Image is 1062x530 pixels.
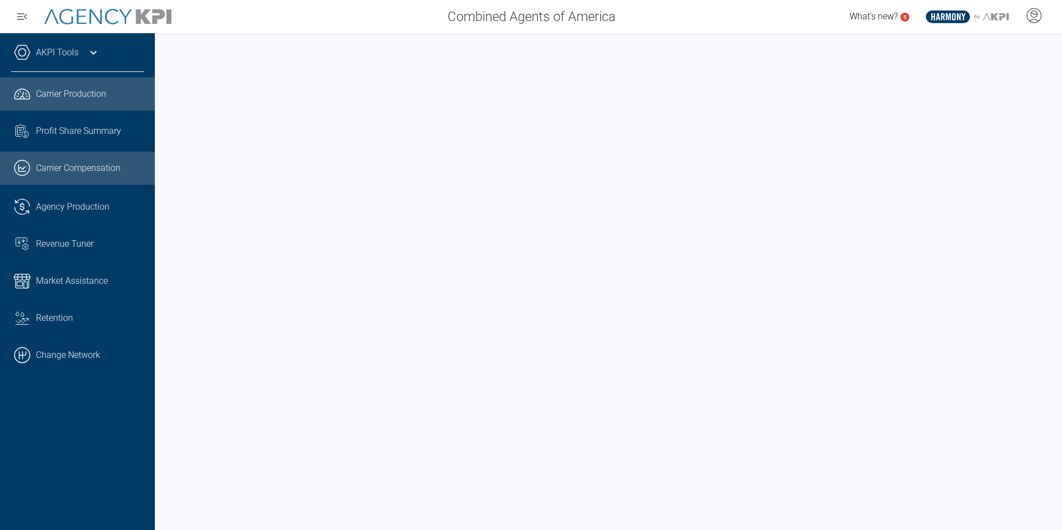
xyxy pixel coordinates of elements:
[36,87,106,101] span: Carrier Production
[850,11,898,22] span: What's new?
[36,237,93,251] span: Revenue Tuner
[36,274,108,288] span: Market Assistance
[36,162,121,175] span: Carrier Compensation
[36,124,121,138] span: Profit Share Summary
[36,200,110,214] span: Agency Production
[900,13,909,22] a: 5
[903,14,907,20] text: 5
[36,311,144,325] div: Retention
[447,7,616,27] span: Combined Agents of America
[36,46,79,59] a: AKPI Tools
[44,9,171,25] img: AgencyKPI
